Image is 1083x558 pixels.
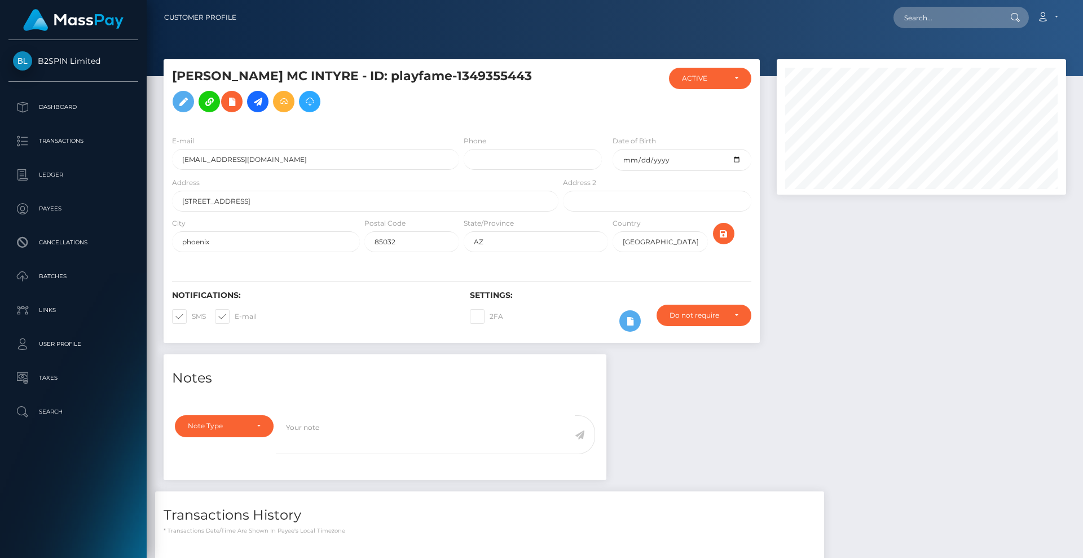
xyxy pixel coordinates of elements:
img: MassPay Logo [23,9,124,31]
p: Cancellations [13,234,134,251]
label: Postal Code [364,218,406,229]
h5: [PERSON_NAME] MC INTYRE - ID: playfame-1349355443 [172,68,552,118]
input: Search... [893,7,1000,28]
h6: Notifications: [172,291,453,300]
p: Taxes [13,370,134,386]
p: Dashboard [13,99,134,116]
h6: Settings: [470,291,751,300]
a: Initiate Payout [247,91,268,112]
label: SMS [172,309,206,324]
label: Date of Birth [613,136,656,146]
span: B2SPIN Limited [8,56,138,66]
a: Payees [8,195,138,223]
h4: Notes [172,368,598,388]
img: B2SPIN Limited [13,51,32,71]
p: Links [13,302,134,319]
a: Dashboard [8,93,138,121]
p: Search [13,403,134,420]
label: Country [613,218,641,229]
a: Taxes [8,364,138,392]
button: Do not require [657,305,751,326]
label: 2FA [470,309,503,324]
div: Note Type [188,421,248,430]
a: Transactions [8,127,138,155]
p: Ledger [13,166,134,183]
label: City [172,218,186,229]
label: Address 2 [563,178,596,188]
a: Customer Profile [164,6,236,29]
a: Search [8,398,138,426]
a: Ledger [8,161,138,189]
a: Links [8,296,138,324]
div: ACTIVE [682,74,725,83]
p: Transactions [13,133,134,150]
label: Phone [464,136,486,146]
button: ACTIVE [669,68,751,89]
p: Payees [13,200,134,217]
label: State/Province [464,218,514,229]
a: Batches [8,262,138,291]
h4: Transactions History [164,506,816,525]
label: Address [172,178,200,188]
div: Do not require [670,311,725,320]
button: Note Type [175,415,274,437]
label: E-mail [215,309,257,324]
p: Batches [13,268,134,285]
a: User Profile [8,330,138,358]
p: User Profile [13,336,134,353]
label: E-mail [172,136,194,146]
a: Cancellations [8,229,138,257]
p: * Transactions date/time are shown in payee's local timezone [164,526,816,535]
